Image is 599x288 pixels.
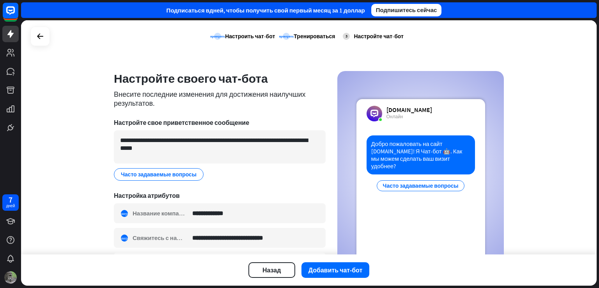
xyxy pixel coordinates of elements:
[308,266,363,274] font: Добавить чат-бот
[120,170,197,179] span: Часто задаваемые вопросы
[248,262,295,278] button: Назад
[121,171,197,178] font: Часто задаваемые вопросы
[114,90,306,108] font: Внесите последние изменения для достижения наилучших результатов.
[6,3,30,27] button: Открыть виджет чата LiveChat
[114,192,180,199] font: Настройка атрибутов
[301,262,370,278] button: Добавить чат-бот
[354,33,403,40] font: Настройте чат-бот
[209,7,365,14] font: дней, чтобы получить свой первый месяц за 1 доллар
[376,6,437,14] font: Подпишитесь сейчас
[114,71,268,86] font: Настройте своего чат-бота
[386,106,432,114] font: [DOMAIN_NAME]
[225,33,275,40] font: Настроить чат-бот
[167,7,209,14] font: Подписаться в
[9,195,12,204] font: 7
[210,34,225,38] font: проверять
[371,140,464,170] font: Добро пожаловать на сайт [DOMAIN_NAME]! Я Чат-бот 🤖. Как мы можем сделать ваш визит удобнее?
[346,34,347,39] font: 3
[383,182,459,189] font: Часто задаваемые вопросы
[114,119,249,126] font: Настройте свое приветственное сообщение
[279,34,294,38] font: проверять
[386,114,403,119] font: Онлайн
[6,203,15,208] font: дней
[262,266,281,274] font: Назад
[2,194,19,211] a: 7 дней
[294,33,335,40] font: Тренироваться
